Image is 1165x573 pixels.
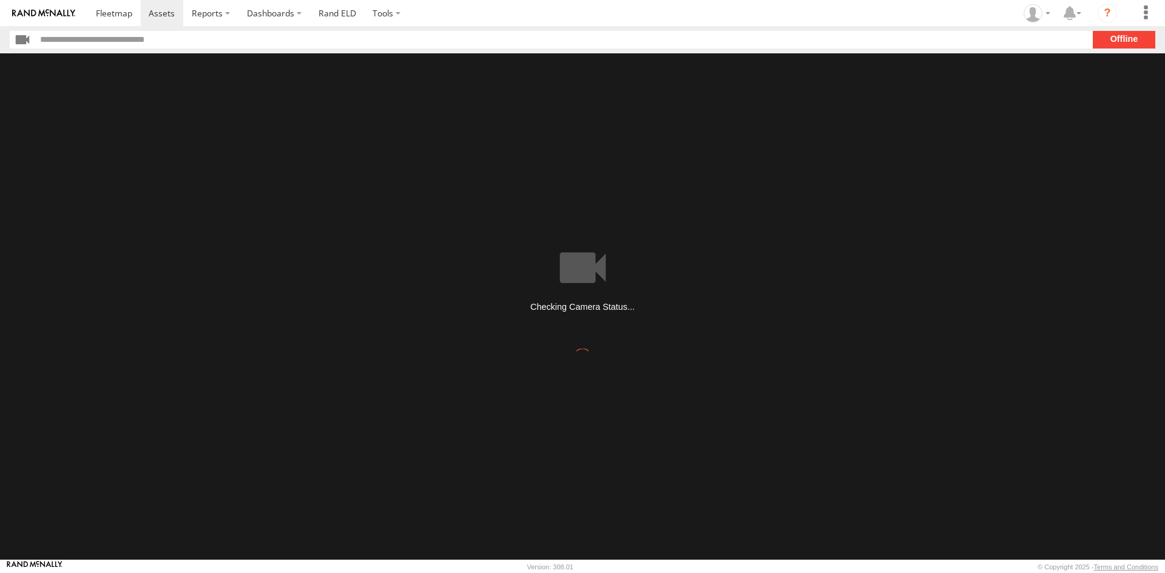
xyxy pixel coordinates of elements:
[1098,4,1117,23] i: ?
[12,9,75,18] img: rand-logo.svg
[1038,563,1158,571] div: © Copyright 2025 -
[7,561,62,573] a: Visit our Website
[1094,563,1158,571] a: Terms and Conditions
[1019,4,1055,22] div: Nalinda Hewa
[527,563,573,571] div: Version: 308.01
